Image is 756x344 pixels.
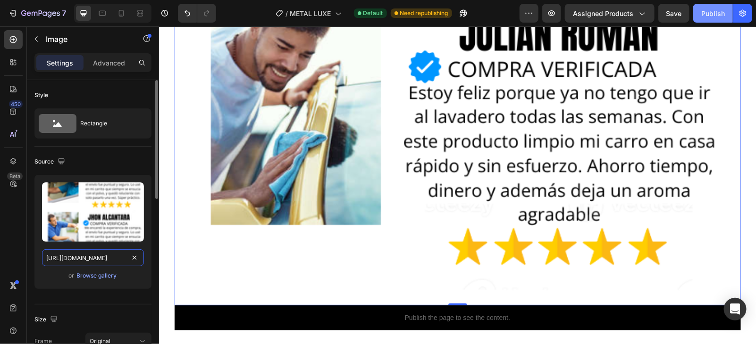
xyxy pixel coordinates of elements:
input: https://example.com/image.jpg [42,249,144,266]
button: Save [658,4,689,23]
button: Browse gallery [76,271,118,280]
p: Advanced [93,58,125,68]
span: Assigned Products [573,8,633,18]
p: Image [46,33,126,45]
div: Publish [701,8,725,18]
span: Need republishing [400,9,448,17]
span: Default [363,9,383,17]
button: Assigned Products [565,4,655,23]
span: METAL LUXE [290,8,331,18]
div: Beta [7,172,23,180]
span: Save [666,9,682,17]
div: Style [34,91,48,99]
iframe: Design area [159,26,756,344]
span: / [286,8,288,18]
p: 7 [62,8,66,19]
button: Publish [693,4,733,23]
span: or [69,270,75,281]
div: Source [34,156,67,168]
div: 450 [9,100,23,108]
div: Undo/Redo [178,4,216,23]
button: 7 [4,4,70,23]
div: Browse gallery [77,271,117,280]
div: Open Intercom Messenger [724,298,747,320]
p: Settings [47,58,73,68]
div: Size [34,313,59,326]
img: preview-image [42,182,144,242]
div: Rectangle [80,113,138,134]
